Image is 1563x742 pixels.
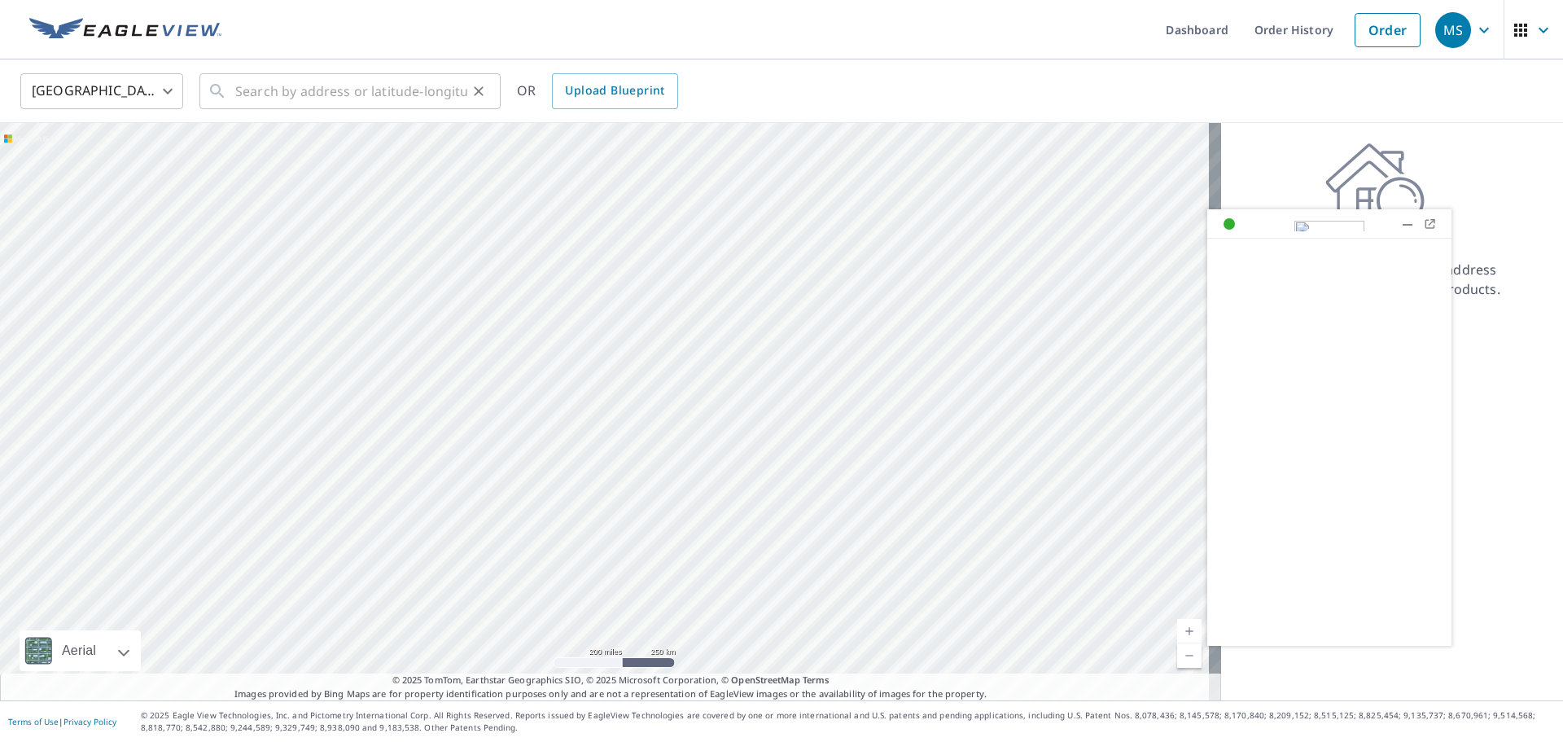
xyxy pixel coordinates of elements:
span: © 2025 TomTom, Earthstar Geographics SIO, © 2025 Microsoft Corporation, © [392,674,830,687]
div: [GEOGRAPHIC_DATA] [20,68,183,114]
a: Current Level 5, Zoom In [1177,619,1202,643]
a: Current Level 5, Zoom Out [1177,643,1202,668]
input: Search by address or latitude-longitude [235,68,467,114]
a: Terms [803,674,830,686]
span: Upload Blueprint [565,81,664,101]
button: Clear [467,80,490,103]
div: OR [517,73,678,109]
a: OpenStreetMap [731,674,799,686]
div: Aerial [57,630,101,671]
a: Upload Blueprint [552,73,677,109]
div: MS [1435,12,1471,48]
img: EV Logo [29,18,221,42]
a: Terms of Use [8,716,59,727]
p: © 2025 Eagle View Technologies, Inc. and Pictometry International Corp. All Rights Reserved. Repo... [141,709,1555,734]
a: Privacy Policy [63,716,116,727]
div: Aerial [20,630,141,671]
p: | [8,717,116,727]
a: Order [1355,13,1421,47]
